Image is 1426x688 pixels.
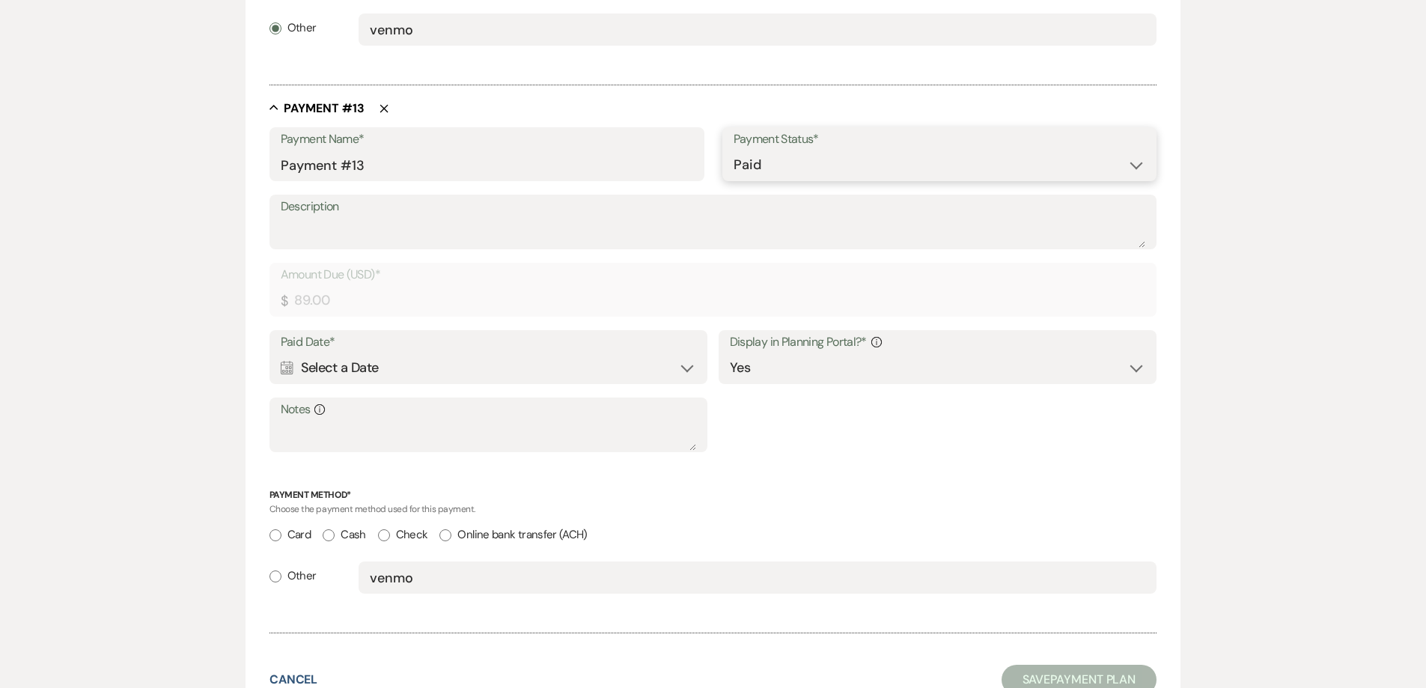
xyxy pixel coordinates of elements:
[439,529,451,541] input: Online bank transfer (ACH)
[269,22,281,34] input: Other
[269,674,318,686] button: Cancel
[269,488,1157,502] p: Payment Method*
[281,353,697,383] div: Select a Date
[734,129,1146,150] label: Payment Status*
[269,525,311,545] label: Card
[269,566,317,586] label: Other
[281,291,287,311] div: $
[378,525,428,545] label: Check
[730,332,1146,353] label: Display in Planning Portal?*
[281,129,693,150] label: Payment Name*
[269,100,365,115] button: Payment #13
[323,525,365,545] label: Cash
[439,525,587,545] label: Online bank transfer (ACH)
[269,570,281,582] input: Other
[281,264,1146,286] label: Amount Due (USD)*
[269,503,475,515] span: Choose the payment method used for this payment.
[378,529,390,541] input: Check
[281,196,1146,218] label: Description
[281,399,697,421] label: Notes
[269,18,317,38] label: Other
[323,529,335,541] input: Cash
[269,529,281,541] input: Card
[281,332,697,353] label: Paid Date*
[284,100,365,117] h5: Payment # 13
